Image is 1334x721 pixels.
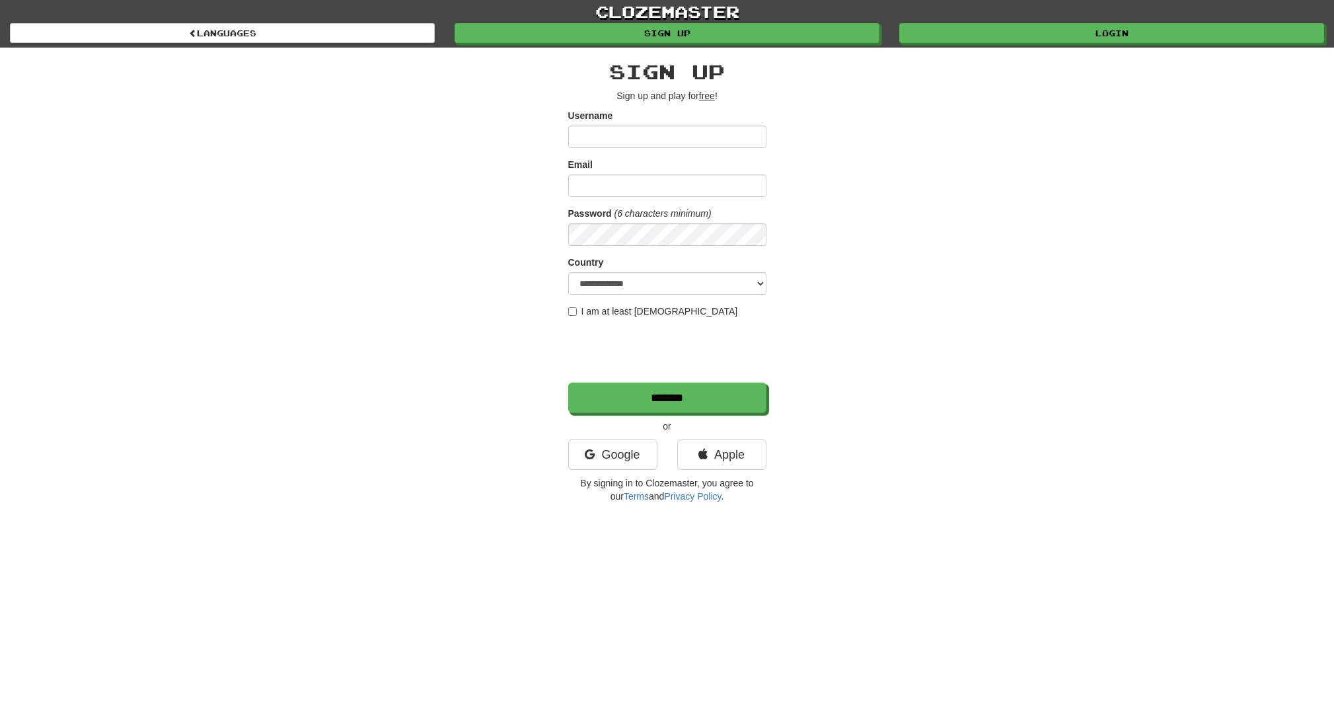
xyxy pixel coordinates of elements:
[664,491,721,502] a: Privacy Policy
[568,420,766,433] p: or
[677,439,766,470] a: Apple
[568,439,657,470] a: Google
[614,208,712,219] em: (6 characters minimum)
[699,91,715,101] u: free
[568,158,593,171] label: Email
[568,324,769,376] iframe: reCAPTCHA
[568,256,604,269] label: Country
[568,207,612,220] label: Password
[568,476,766,503] p: By signing in to Clozemaster, you agree to our and .
[899,23,1324,43] a: Login
[455,23,879,43] a: Sign up
[624,491,649,502] a: Terms
[568,109,613,122] label: Username
[10,23,435,43] a: Languages
[568,307,577,316] input: I am at least [DEMOGRAPHIC_DATA]
[568,61,766,83] h2: Sign up
[568,89,766,102] p: Sign up and play for !
[568,305,738,318] label: I am at least [DEMOGRAPHIC_DATA]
